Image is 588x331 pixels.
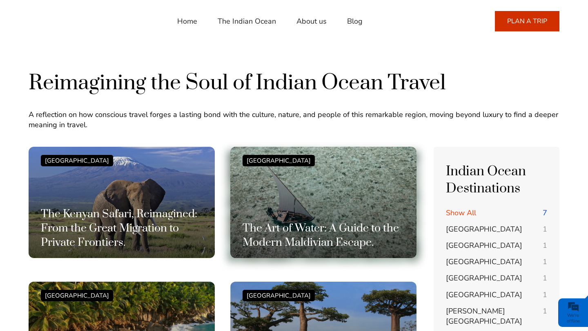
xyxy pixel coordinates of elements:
[41,207,203,250] h3: The Kenyan Safari, Reimagined: From the Great Migration to Private Frontiers.
[446,208,547,218] a: Show All 7
[446,241,547,251] a: [GEOGRAPHIC_DATA] 1
[177,11,197,31] a: Home
[9,42,21,54] div: Navigation go back
[296,11,327,31] a: About us
[446,306,522,326] span: [PERSON_NAME][GEOGRAPHIC_DATA]
[11,75,149,93] input: Enter your last name
[543,224,547,234] span: 1
[446,290,522,300] span: [GEOGRAPHIC_DATA]
[41,290,113,301] div: [GEOGRAPHIC_DATA]
[446,306,547,327] a: [PERSON_NAME][GEOGRAPHIC_DATA] 1
[243,290,315,301] div: [GEOGRAPHIC_DATA]
[543,290,547,300] span: 1
[446,257,522,267] span: [GEOGRAPHIC_DATA]
[446,208,476,218] span: Show All
[543,257,547,267] span: 1
[55,43,149,53] div: Leave a message
[120,251,148,262] em: Submit
[243,155,315,166] div: [GEOGRAPHIC_DATA]
[243,221,404,250] h3: The Art of Water: A Guide to the Modern Maldivian Escape.
[560,313,586,324] div: We're offline
[446,257,547,267] a: [GEOGRAPHIC_DATA] 1
[347,11,363,31] a: Blog
[495,11,559,31] a: PLAN A TRIP
[446,290,547,300] a: [GEOGRAPHIC_DATA] 1
[446,224,547,234] a: [GEOGRAPHIC_DATA] 1
[29,110,559,130] p: A reflection on how conscious travel forges a lasting bond with the culture, nature, and people o...
[11,99,149,117] input: Enter your email address
[446,273,547,283] a: [GEOGRAPHIC_DATA] 1
[29,69,559,97] h1: Reimagining the Soul of Indian Ocean Travel
[543,208,547,218] span: 7
[446,241,522,250] span: [GEOGRAPHIC_DATA]
[11,124,149,244] textarea: Type your message and click 'Submit'
[230,147,416,267] a: [GEOGRAPHIC_DATA] The Art of Water: A Guide to the Modern Maldivian Escape.
[134,4,154,24] div: Minimize live chat window
[29,147,215,267] a: [GEOGRAPHIC_DATA] The Kenyan Safari, Reimagined: From the Great Migration to Private Frontiers.
[218,11,276,31] a: The Indian Ocean
[543,273,547,283] span: 1
[446,224,522,234] span: [GEOGRAPHIC_DATA]
[543,306,547,316] span: 1
[543,241,547,251] span: 1
[41,155,113,166] div: [GEOGRAPHIC_DATA]
[446,163,547,197] h4: Indian Ocean Destinations
[446,273,522,283] span: [GEOGRAPHIC_DATA]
